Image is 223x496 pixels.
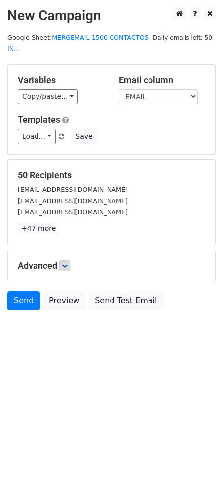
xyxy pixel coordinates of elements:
[18,208,128,216] small: [EMAIL_ADDRESS][DOMAIN_NAME]
[7,34,149,53] a: MERGEMAIL 1500 CONTACTOS IN...
[18,75,104,86] h5: Variables
[18,260,205,271] h5: Advanced
[149,32,216,43] span: Daily emails left: 50
[18,89,78,104] a: Copy/paste...
[18,170,205,181] h5: 50 Recipients
[18,186,128,193] small: [EMAIL_ADDRESS][DOMAIN_NAME]
[119,75,205,86] h5: Email column
[149,34,216,41] a: Daily emails left: 50
[7,34,149,53] small: Google Sheet:
[42,291,86,310] a: Preview
[18,114,60,124] a: Templates
[7,291,40,310] a: Send
[88,291,163,310] a: Send Test Email
[18,197,128,205] small: [EMAIL_ADDRESS][DOMAIN_NAME]
[7,7,216,24] h2: New Campaign
[71,129,97,144] button: Save
[18,129,56,144] a: Load...
[174,449,223,496] iframe: Chat Widget
[18,222,59,235] a: +47 more
[174,449,223,496] div: Widget de chat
